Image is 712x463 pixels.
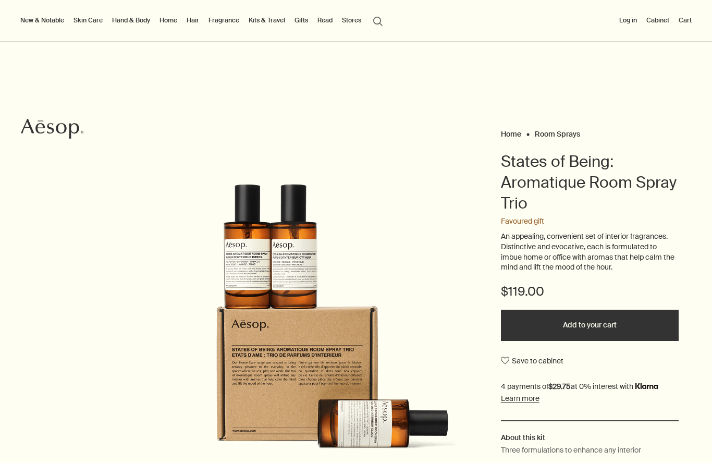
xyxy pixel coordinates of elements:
a: Hand & Body [110,14,152,27]
button: New & Notable [18,14,66,27]
p: Three formulations to enhance any interior [501,444,641,456]
button: Stores [340,14,363,27]
h2: About this kit [501,432,679,443]
img: Aromatique Room Spray Trio [59,184,475,462]
a: Fragrance [206,14,241,27]
a: Cabinet [644,14,671,27]
svg: Aesop [21,118,83,139]
h1: States of Being: Aromatique Room Spray Trio [501,151,679,214]
a: Home [501,129,521,134]
p: An appealing, convenient set of interior fragrances. Distinctive and evocative, each is formulate... [501,231,679,272]
a: Gifts [292,14,310,27]
a: Room Sprays [535,129,580,134]
button: Log in [617,14,639,27]
button: Open search [369,10,387,30]
a: Skin Care [71,14,105,27]
button: Save to cabinet [501,351,563,370]
a: Kits & Travel [247,14,287,27]
button: Add to your cart - $119.00 [501,310,679,341]
span: $119.00 [501,283,544,300]
a: Read [315,14,335,27]
a: Hair [185,14,201,27]
a: Aesop [18,116,86,144]
a: Home [157,14,179,27]
button: Cart [677,14,694,27]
